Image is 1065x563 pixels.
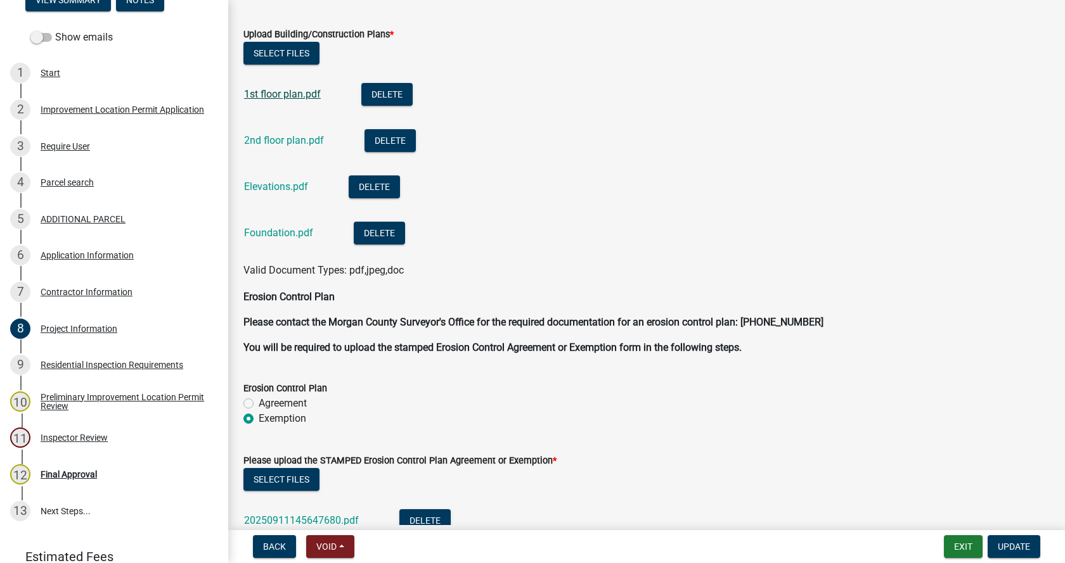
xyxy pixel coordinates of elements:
[998,541,1030,552] span: Update
[243,341,742,353] strong: You will be required to upload the stamped Erosion Control Agreement or Exemption form in the fol...
[243,30,394,39] label: Upload Building/Construction Plans
[30,30,113,45] label: Show emails
[988,535,1040,558] button: Update
[10,99,30,120] div: 2
[244,180,308,193] a: Elevations.pdf
[306,535,354,558] button: Void
[41,68,60,77] div: Start
[10,501,30,521] div: 13
[41,215,126,224] div: ADDITIONAL PARCEL
[10,63,30,83] div: 1
[244,134,324,146] a: 2nd floor plan.pdf
[10,391,30,412] div: 10
[263,541,286,552] span: Back
[365,136,416,148] wm-modal-confirm: Delete Document
[399,509,451,532] button: Delete
[41,178,94,187] div: Parcel search
[243,264,404,276] span: Valid Document Types: pdf,jpeg,doc
[10,319,30,339] div: 8
[243,316,823,328] strong: Please contact the Morgan County Surveyor's Office for the required documentation for an erosion ...
[41,360,183,369] div: Residential Inspection Requirements
[41,288,132,296] div: Contractor Information
[41,470,97,479] div: Final Approval
[41,324,117,333] div: Project Information
[243,291,335,303] strong: Erosion Control Plan
[243,468,319,491] button: Select files
[361,89,413,101] wm-modal-confirm: Delete Document
[10,427,30,448] div: 11
[243,42,319,65] button: Select files
[243,384,327,393] label: Erosion Control Plan
[243,457,557,465] label: Please upload the STAMPED Erosion Control Plan Agreement or Exemption
[10,172,30,193] div: 4
[244,514,359,526] a: 20250911145647680.pdf
[944,535,983,558] button: Exit
[10,282,30,302] div: 7
[354,222,405,244] button: Delete
[10,209,30,229] div: 5
[259,396,307,411] label: Agreement
[349,175,400,198] button: Delete
[10,136,30,156] div: 3
[349,182,400,194] wm-modal-confirm: Delete Document
[10,464,30,484] div: 12
[361,83,413,106] button: Delete
[259,411,306,426] label: Exemption
[41,393,208,410] div: Preliminary Improvement Location Permit Review
[41,105,204,114] div: Improvement Location Permit Application
[316,541,337,552] span: Void
[41,251,134,260] div: Application Information
[10,245,30,265] div: 6
[399,516,451,528] wm-modal-confirm: Delete Document
[354,228,405,240] wm-modal-confirm: Delete Document
[10,355,30,375] div: 9
[41,433,108,442] div: Inspector Review
[244,227,313,239] a: Foundation.pdf
[244,88,321,100] a: 1st floor plan.pdf
[365,129,416,152] button: Delete
[41,142,90,151] div: Require User
[253,535,296,558] button: Back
